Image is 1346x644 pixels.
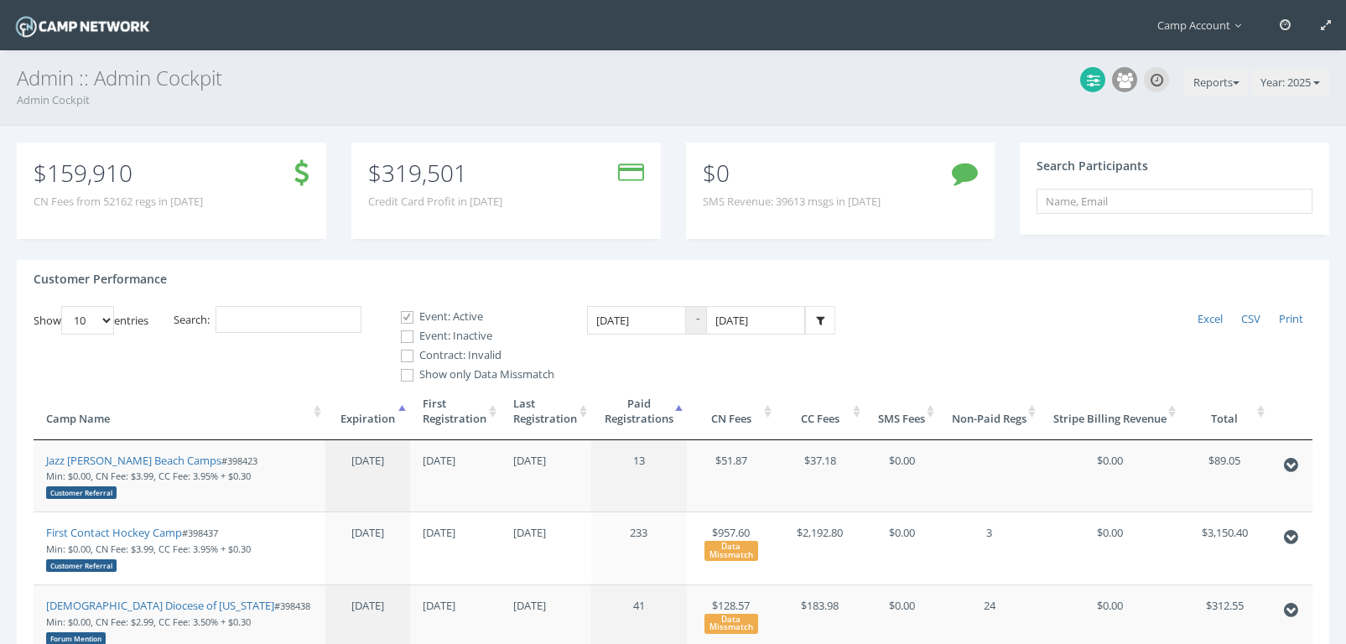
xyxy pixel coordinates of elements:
input: Name, Email [1037,189,1312,214]
span: [DATE] [351,525,384,540]
div: Data Missmatch [704,541,758,561]
span: Year: 2025 [1260,75,1311,90]
h3: Admin :: Admin Cockpit [17,67,1329,89]
input: Search: [216,306,361,334]
small: #398438 Min: $0.00, CN Fee: $2.99, CC Fee: 3.50% + $0.30 [46,600,310,643]
span: Print [1279,311,1303,326]
button: Reports [1184,70,1249,96]
div: Customer Referral [46,486,117,499]
th: PaidRegistrations: activate to sort column ascending [591,383,687,440]
th: CN Fees: activate to sort column ascending [687,383,776,440]
td: $3,150.40 [1180,512,1269,584]
a: CSV [1232,306,1270,333]
th: SMS Fees: activate to sort column ascending [865,383,939,440]
label: Search: [174,306,361,334]
th: Camp Name: activate to sort column ascending [34,383,325,440]
small: #398437 Min: $0.00, CN Fee: $3.99, CC Fee: 3.95% + $0.30 [46,527,251,570]
span: 319,501 [382,157,467,189]
th: LastRegistration: activate to sort column ascending [501,383,591,440]
span: [DATE] [351,598,384,613]
th: Stripe Billing Revenue: activate to sort column ascending [1040,383,1180,440]
td: $2,192.80 [776,512,865,584]
span: CSV [1241,311,1260,326]
td: [DATE] [501,440,591,512]
td: 233 [591,512,687,584]
a: First Contact Hockey Camp [46,525,182,540]
td: $0.00 [865,512,939,584]
label: Contract: Invalid [387,347,554,364]
img: Camp Network [13,12,153,41]
td: [DATE] [410,440,501,512]
span: - [686,306,706,335]
input: Date Range: From [587,306,686,335]
span: [DATE] [351,453,384,468]
td: $0.00 [865,440,939,512]
th: CC Fees: activate to sort column ascending [776,383,865,440]
label: Event: Inactive [387,328,554,345]
td: $37.18 [776,440,865,512]
a: Jazz [PERSON_NAME] Beach Camps [46,453,221,468]
span: SMS Revenue: 39613 msgs in [DATE] [703,194,881,210]
h4: Search Participants [1037,159,1148,172]
td: $0.00 [1040,512,1180,584]
span: $0 [703,157,730,189]
th: FirstRegistration: activate to sort column ascending [410,383,501,440]
a: Excel [1188,306,1232,333]
td: 3 [938,512,1040,584]
p: $ [368,164,502,182]
td: 13 [591,440,687,512]
label: Event: Active [387,309,554,325]
td: $0.00 [1040,440,1180,512]
a: Print [1270,306,1312,333]
select: Showentries [61,306,114,335]
td: $89.05 [1180,440,1269,512]
p: $ [34,164,203,182]
div: Data Missmatch [704,614,758,634]
td: $957.60 [687,512,776,584]
div: Customer Referral [46,559,117,572]
td: [DATE] [501,512,591,584]
span: Excel [1198,311,1223,326]
a: Admin Cockpit [17,92,90,107]
button: Year: 2025 [1251,70,1329,96]
th: Non-Paid Regs: activate to sort column ascending [938,383,1040,440]
span: Credit Card Profit in [DATE] [368,194,502,210]
label: Show entries [34,306,148,335]
small: #398423 Min: $0.00, CN Fee: $3.99, CC Fee: 3.95% + $0.30 [46,454,257,498]
span: Camp Account [1157,18,1250,33]
th: Expiration: activate to sort column descending [325,383,410,440]
input: Date Range: To [706,306,805,335]
span: CN Fees from 52162 regs in [DATE] [34,194,203,210]
th: Total: activate to sort column ascending [1180,383,1269,440]
a: [DEMOGRAPHIC_DATA] Diocese of [US_STATE] [46,598,274,613]
label: Show only Data Missmatch [387,366,554,383]
h4: Customer Performance [34,273,167,285]
span: 159,910 [47,157,133,189]
td: [DATE] [410,512,501,584]
td: $51.87 [687,440,776,512]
